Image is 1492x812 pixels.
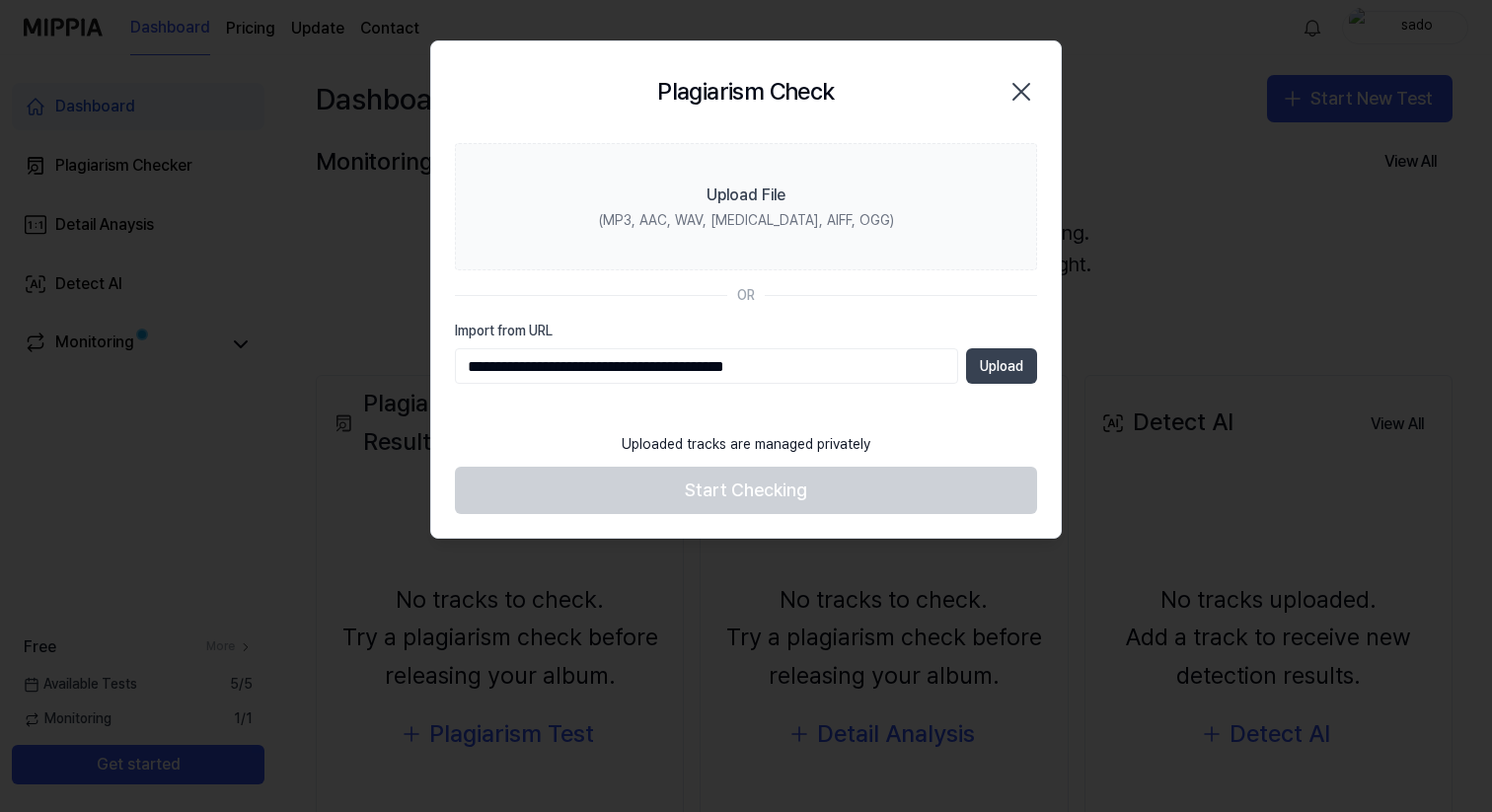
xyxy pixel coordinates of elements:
label: Import from URL [455,322,1037,341]
div: Upload File [707,184,785,207]
div: (MP3, AAC, WAV, [MEDICAL_DATA], AIFF, OGG) [599,211,894,231]
div: OR [737,286,755,306]
button: Upload [966,348,1037,384]
h2: Plagiarism Check [657,73,834,111]
div: Uploaded tracks are managed privately [610,423,882,467]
